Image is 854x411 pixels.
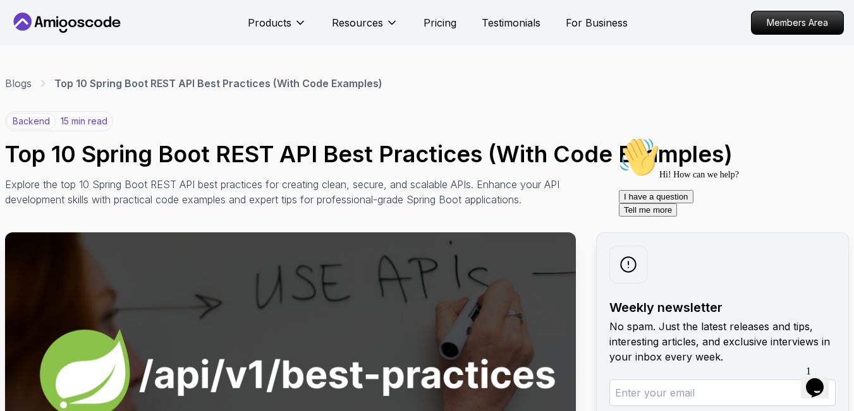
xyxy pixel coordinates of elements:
button: Products [248,15,307,40]
a: Testimonials [482,15,540,30]
iframe: chat widget [801,360,841,398]
button: Resources [332,15,398,40]
p: Resources [332,15,383,30]
button: I have a question [5,58,80,71]
p: Products [248,15,291,30]
h2: Weekly newsletter [609,299,836,316]
a: For Business [566,15,628,30]
p: backend [7,113,56,129]
a: Members Area [751,11,844,35]
a: Pricing [424,15,456,30]
p: Explore the top 10 Spring Boot REST API best practices for creating clean, secure, and scalable A... [5,177,571,207]
img: :wave: [5,5,46,45]
div: 👋Hi! How can we help?I have a questionTell me more [5,5,233,85]
button: Tell me more [5,71,63,85]
p: No spam. Just the latest releases and tips, interesting articles, and exclusive interviews in you... [609,319,836,364]
span: Hi! How can we help? [5,38,125,47]
input: Enter your email [609,379,836,406]
p: Members Area [752,11,843,34]
p: Top 10 Spring Boot REST API Best Practices (With Code Examples) [54,76,382,91]
h1: Top 10 Spring Boot REST API Best Practices (With Code Examples) [5,141,849,167]
a: Blogs [5,76,32,91]
p: 15 min read [61,115,107,128]
iframe: chat widget [614,132,841,354]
